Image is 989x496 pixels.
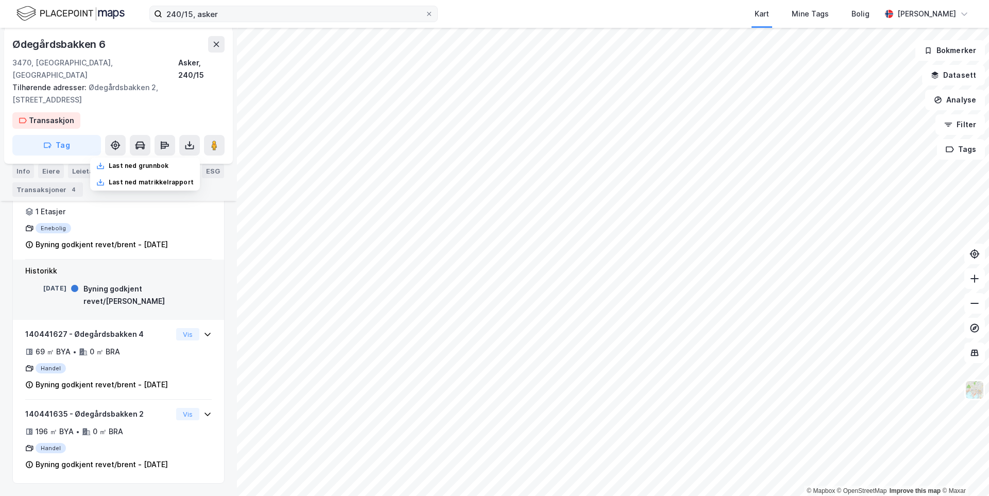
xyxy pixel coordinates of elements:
a: Improve this map [890,487,941,494]
div: Info [12,164,34,178]
button: Vis [176,408,199,420]
div: Transaksjoner [12,182,83,197]
input: Søk på adresse, matrikkel, gårdeiere, leietakere eller personer [162,6,425,22]
div: Transaskjon [29,114,74,127]
div: Eiere [38,164,64,178]
div: Historikk [25,265,212,277]
div: 0 ㎡ BRA [93,425,123,438]
button: Bokmerker [915,40,985,61]
button: Analyse [925,90,985,110]
div: 140441627 - Ødegårdsbakken 4 [25,328,172,340]
img: logo.f888ab2527a4732fd821a326f86c7f29.svg [16,5,125,23]
div: Byning godkjent revet/brent - [DATE] [36,238,168,251]
div: Ødegårdsbakken 2, [STREET_ADDRESS] [12,81,216,106]
button: Filter [935,114,985,135]
div: 1 Etasjer [36,206,65,218]
div: Byning godkjent revet/brent - [DATE] [36,458,168,471]
button: Tags [937,139,985,160]
div: Mine Tags [792,8,829,20]
div: • [73,348,77,356]
div: 69 ㎡ BYA [36,346,71,358]
div: Last ned grunnbok [109,162,168,170]
div: 196 ㎡ BYA [36,425,74,438]
div: 0 ㎡ BRA [90,346,120,358]
div: Asker, 240/15 [178,57,225,81]
div: Ødegårdsbakken 6 [12,36,108,53]
a: Mapbox [807,487,835,494]
button: Tag [12,135,101,156]
div: Kart [755,8,769,20]
div: [PERSON_NAME] [897,8,956,20]
span: Tilhørende adresser: [12,83,89,92]
div: 4 [69,184,79,195]
div: Leietakere [68,164,113,178]
button: Vis [176,328,199,340]
iframe: Chat Widget [937,447,989,496]
div: Last ned matrikkelrapport [109,178,194,186]
div: ESG [202,164,224,178]
a: OpenStreetMap [837,487,887,494]
div: Bolig [851,8,869,20]
div: [DATE] [25,284,66,293]
div: • [76,427,80,436]
div: 140441635 - Ødegårdsbakken 2 [25,408,172,420]
div: Byning godkjent revet/[PERSON_NAME] [83,283,212,307]
div: Byning godkjent revet/brent - [DATE] [36,379,168,391]
div: 3470, [GEOGRAPHIC_DATA], [GEOGRAPHIC_DATA] [12,57,178,81]
div: Kontrollprogram for chat [937,447,989,496]
button: Datasett [922,65,985,85]
img: Z [965,380,984,400]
